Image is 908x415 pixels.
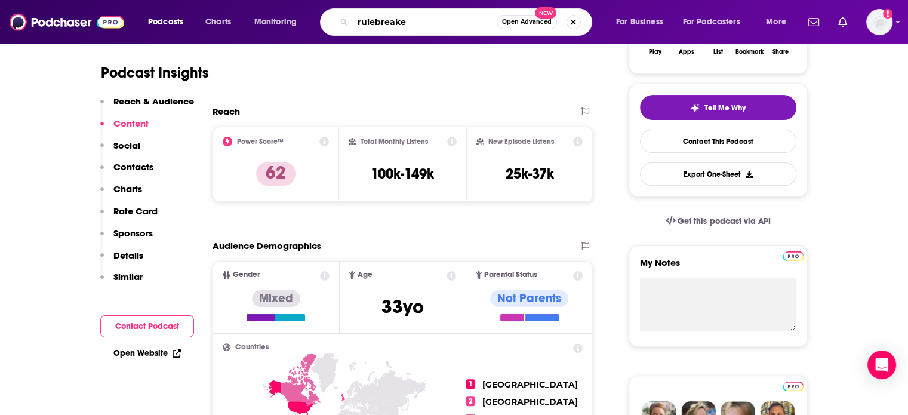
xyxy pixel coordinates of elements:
[113,96,194,107] p: Reach & Audience
[867,351,896,379] div: Open Intercom Messenger
[488,137,554,146] h2: New Episode Listens
[113,228,153,239] p: Sponsors
[358,271,373,279] span: Age
[833,12,852,32] a: Show notifications dropdown
[482,379,578,390] span: [GEOGRAPHIC_DATA]
[640,257,796,278] label: My Notes
[675,13,758,32] button: open menu
[616,14,663,30] span: For Business
[101,64,209,82] h1: Podcast Insights
[113,271,143,282] p: Similar
[233,271,260,279] span: Gender
[213,240,321,251] h2: Audience Demographics
[640,130,796,153] a: Contact This Podcast
[100,228,153,250] button: Sponsors
[237,137,284,146] h2: Power Score™
[113,348,181,358] a: Open Website
[213,106,240,117] h2: Reach
[205,14,231,30] span: Charts
[704,103,746,113] span: Tell Me Why
[783,250,804,261] a: Pro website
[713,48,723,56] div: List
[535,7,556,19] span: New
[113,183,142,195] p: Charts
[140,13,199,32] button: open menu
[506,165,554,183] h3: 25k-37k
[198,13,238,32] a: Charts
[466,396,475,406] span: 2
[10,11,124,33] img: Podchaser - Follow, Share and Rate Podcasts
[608,13,678,32] button: open menu
[678,216,770,226] span: Get this podcast via API
[679,48,694,56] div: Apps
[113,161,153,173] p: Contacts
[331,8,604,36] div: Search podcasts, credits, & more...
[649,48,661,56] div: Play
[783,251,804,261] img: Podchaser Pro
[690,103,700,113] img: tell me why sparkle
[502,19,552,25] span: Open Advanced
[100,205,158,228] button: Rate Card
[113,140,140,151] p: Social
[466,379,475,389] span: 1
[484,271,537,279] span: Parental Status
[256,162,296,186] p: 62
[783,382,804,391] img: Podchaser Pro
[113,205,158,217] p: Rate Card
[656,207,780,236] a: Get this podcast via API
[100,183,142,205] button: Charts
[640,162,796,186] button: Export One-Sheet
[683,14,740,30] span: For Podcasters
[100,96,194,118] button: Reach & Audience
[100,140,140,162] button: Social
[735,48,763,56] div: Bookmark
[490,290,568,307] div: Not Parents
[235,343,269,351] span: Countries
[804,12,824,32] a: Show notifications dropdown
[758,13,801,32] button: open menu
[148,14,183,30] span: Podcasts
[866,9,892,35] img: User Profile
[866,9,892,35] button: Show profile menu
[371,165,434,183] h3: 100k-149k
[246,13,312,32] button: open menu
[783,380,804,391] a: Pro website
[100,271,143,293] button: Similar
[100,315,194,337] button: Contact Podcast
[772,48,789,56] div: Share
[381,295,424,318] span: 33 yo
[482,396,578,407] span: [GEOGRAPHIC_DATA]
[361,137,428,146] h2: Total Monthly Listens
[766,14,786,30] span: More
[883,9,892,19] svg: Add a profile image
[100,161,153,183] button: Contacts
[113,118,149,129] p: Content
[640,95,796,120] button: tell me why sparkleTell Me Why
[866,9,892,35] span: Logged in as NickG
[497,15,557,29] button: Open AdvancedNew
[100,118,149,140] button: Content
[113,250,143,261] p: Details
[252,290,300,307] div: Mixed
[353,13,497,32] input: Search podcasts, credits, & more...
[254,14,297,30] span: Monitoring
[100,250,143,272] button: Details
